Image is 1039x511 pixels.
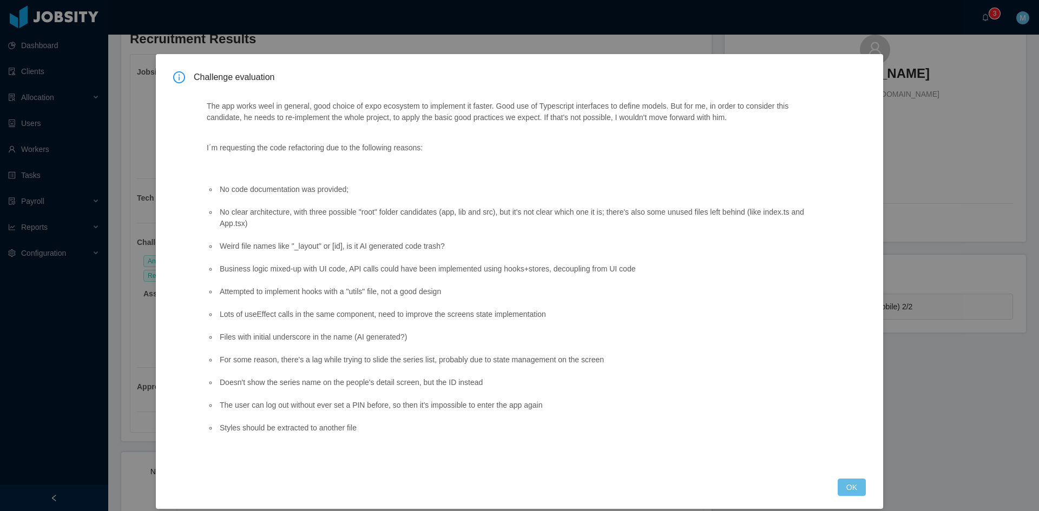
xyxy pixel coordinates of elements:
[838,479,866,496] button: OK
[218,207,825,229] li: No clear architecture, with three possible "root" folder candidates (app, lib and src), but it's ...
[194,71,866,83] span: Challenge evaluation
[218,354,825,366] li: For some reason, there's a lag while trying to slide the series list, probably due to state manag...
[207,101,825,123] p: The app works weel in general, good choice of expo ecosystem to implement it faster. Good use of ...
[218,184,825,195] li: No code documentation was provided;
[218,331,825,343] li: Files with initial underscore in the name (AI generated?)
[218,422,825,434] li: Styles should be extracted to another file
[173,71,185,83] i: icon: info-circle
[218,286,825,297] li: Attempted to implement hooks with a "utils" file, not a good design
[207,142,825,154] p: I´m requesting the code refactoring due to the following reasons:
[218,263,825,275] li: Business logic mixed-up with UI code, API calls could have been implemented using hooks+stores, d...
[218,241,825,252] li: Weird file names like "_layout" or [id], is it AI generated code trash?
[218,400,825,411] li: The user can log out without ever set a PIN before, so then it's impossible to enter the app again
[218,309,825,320] li: Lots of useEffect calls in the same component, need to improve the screens state implementation
[218,377,825,388] li: Doesn't show the series name on the people's detail screen, but the ID instead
